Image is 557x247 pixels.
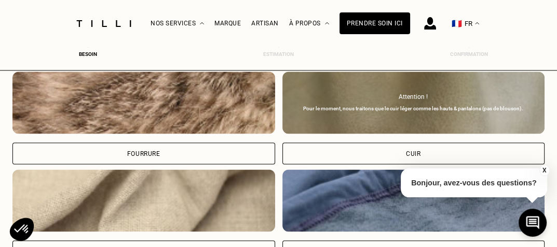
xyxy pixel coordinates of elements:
[339,12,410,34] a: Prendre soin ici
[73,20,135,27] img: Logo du service de couturière Tilli
[288,106,540,112] div: Pour le moment, nous traitons que le cuir léger comme les hauts & pantalons (pas de blouson).
[452,19,462,28] span: 🇫🇷
[67,51,108,57] div: Besoin
[282,169,545,231] img: Tilli retouche vos vêtements en Technique - Sport
[258,51,300,57] div: Estimation
[151,1,204,47] div: Nos services
[12,169,275,231] img: Tilli retouche vos vêtements en Autre (coton, jersey...)
[424,17,436,30] img: icône connexion
[12,71,275,134] img: Tilli retouche vos vêtements en Fourrure
[449,51,490,57] div: Confirmation
[289,1,329,47] div: À propos
[539,165,549,176] button: X
[446,1,484,47] button: 🇫🇷 FR
[251,20,279,27] a: Artisan
[406,150,420,156] div: Cuir
[214,20,241,27] a: Marque
[200,22,204,25] img: Menu déroulant
[288,93,540,100] div: Attention !
[127,150,160,156] div: Fourrure
[475,22,479,25] img: menu déroulant
[325,22,329,25] img: Menu déroulant à propos
[401,168,547,197] p: Bonjour, avez-vous des questions?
